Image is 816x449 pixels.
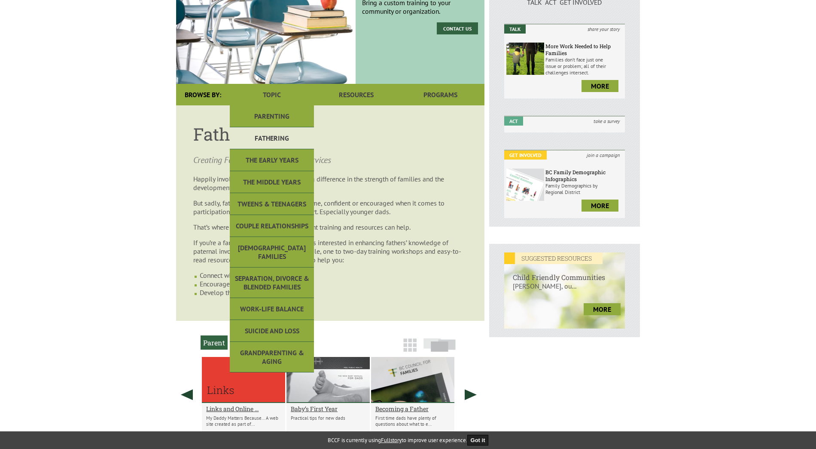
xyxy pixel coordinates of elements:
[206,415,281,427] p: My Daddy Matters Because... A web site created as part of...
[584,303,621,315] a: more
[582,25,625,34] i: share your story
[230,298,314,320] a: Work-Life Balance
[437,22,478,34] a: Contact Us
[291,415,365,421] p: Practical tips for new dads
[375,415,450,427] p: First time dads have plenty of questions about what to e...
[588,117,625,126] i: take a survey
[230,268,314,298] a: Separation, Divorce & Blended Families
[545,182,623,195] p: Family Demographics by Regional District
[582,200,618,212] a: more
[401,342,419,356] a: Grid View
[193,238,467,264] p: If you’re a family-serving practitioner who’s interested in enhancing fathers’ knowledge of pater...
[286,357,370,435] li: Baby’s First Year
[421,342,458,356] a: Slide View
[371,357,454,435] li: Becoming a Father
[193,154,467,166] p: Creating Father-Friendly Family Services
[291,405,365,413] a: Baby’s First Year
[504,252,603,264] em: SUGGESTED RESOURCES
[504,264,625,282] h6: Child Friendly Communities
[403,338,417,352] img: grid-icon.png
[230,320,314,342] a: Suicide and Loss
[423,338,456,352] img: slide-icon.png
[230,105,314,127] a: Parenting
[504,117,523,126] em: Act
[202,357,285,435] li: Links and Online Resources
[230,342,314,372] a: Grandparenting & Aging
[230,127,314,149] a: Fathering
[230,149,314,171] a: The Early Years
[200,288,467,297] li: Develop their confidence to learn more
[230,215,314,237] a: Couple Relationships
[504,25,526,34] em: Talk
[200,271,467,280] li: Connect with fathers
[176,84,230,105] div: Browse By:
[193,223,467,231] p: That’s where our professional development training and resources can help.
[201,335,228,350] h2: Parent
[504,282,625,299] p: [PERSON_NAME], ou...
[467,435,489,446] button: Got it
[230,237,314,268] a: [DEMOGRAPHIC_DATA] Families
[375,405,450,413] a: Becoming a Father
[230,193,314,215] a: Tweens & Teenagers
[545,169,623,182] h6: BC Family Demographic Infographics
[545,43,623,56] h6: More Work Needed to Help Families
[193,123,467,145] h1: Fathering
[582,80,618,92] a: more
[200,280,467,288] li: Encourage their continued participation
[582,151,625,160] i: join a campaign
[230,171,314,193] a: The Middle Years
[193,199,467,216] p: But sadly, fathers don’t always feel welcome, confident or encouraged when it comes to participat...
[206,405,281,413] a: Links and Online ...
[399,84,483,105] a: Programs
[381,437,402,444] a: Fullstory
[314,84,398,105] a: Resources
[230,84,314,105] a: Topic
[545,56,623,76] p: Families don’t face just one issue or problem; all of their challenges intersect.
[504,151,547,160] em: Get Involved
[193,175,467,192] p: Happily involved father figures make a big difference in the strength of families and the develop...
